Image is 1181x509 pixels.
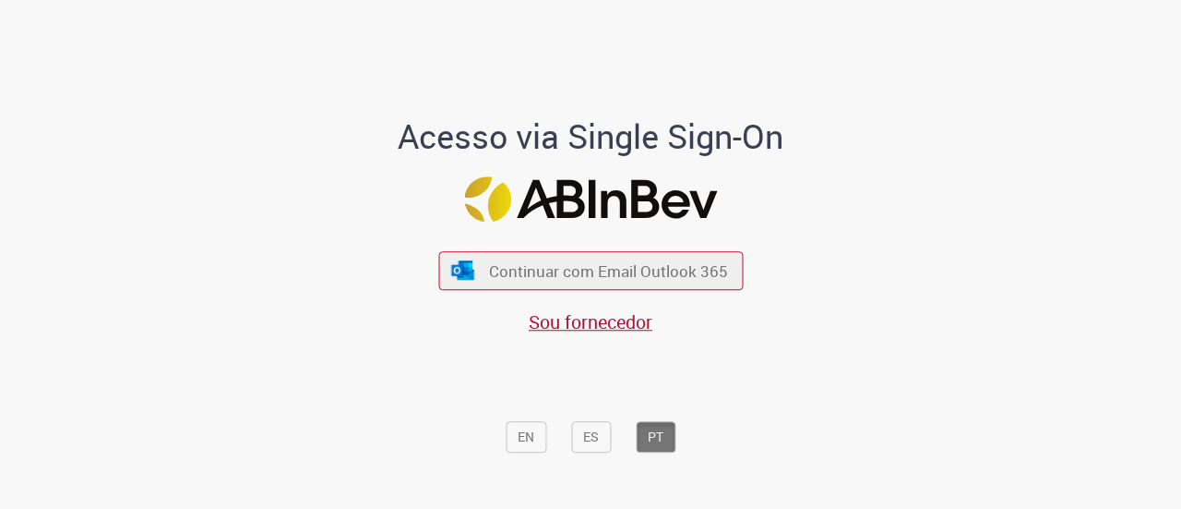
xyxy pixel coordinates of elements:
span: Continuar com Email Outlook 365 [489,261,728,282]
button: ES [571,421,611,453]
a: Sou fornecedor [529,309,652,334]
button: ícone Azure/Microsoft 360 Continuar com Email Outlook 365 [438,252,743,290]
img: Logo ABInBev [464,176,717,222]
button: PT [636,421,675,453]
button: EN [506,421,546,453]
img: ícone Azure/Microsoft 360 [450,261,476,280]
h1: Acesso via Single Sign-On [335,118,847,155]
